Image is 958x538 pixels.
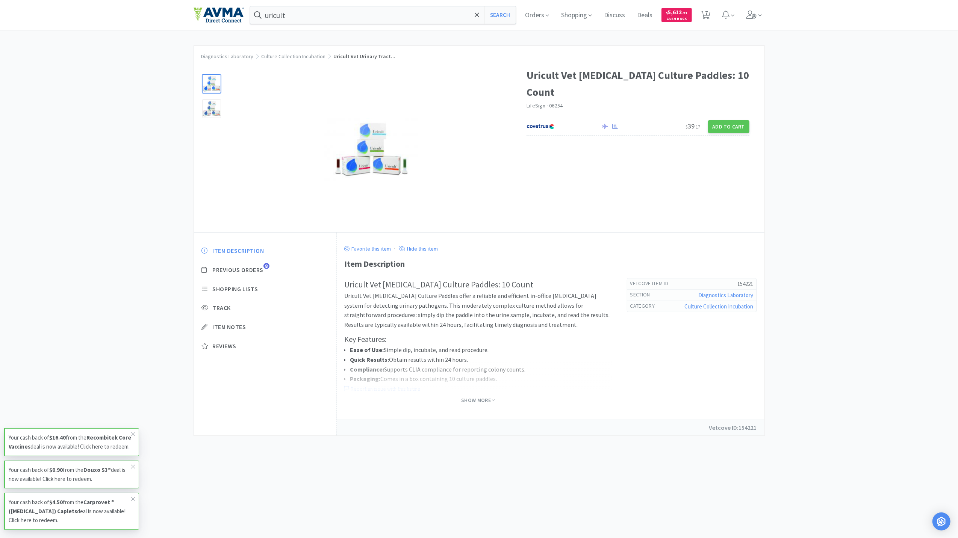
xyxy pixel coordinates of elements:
[344,257,757,271] div: Item Description
[708,120,749,133] button: Add to Cart
[634,12,655,19] a: Deals
[344,291,612,329] p: Uricult Vet [MEDICAL_DATA] Culture Paddles offer a reliable and efficient in-office [MEDICAL_DATA...
[344,333,612,345] h3: Key Features:
[686,124,688,130] span: $
[213,285,258,293] span: Shopping Lists
[630,280,675,287] h6: Vetcove Item Id
[685,303,754,310] a: Culture Collection Incubation
[527,121,555,132] img: 77fca1acd8b6420a9015268ca798ef17_1.png
[250,6,516,24] input: Search by item, sku, manufacturer, ingredient, size...
[699,292,754,299] a: Diagnostics Laboratory
[324,118,418,181] img: 4fd4f66379aa4eba85c3f164ac458c63_544082.png
[201,53,254,60] a: Diagnostics Laboratory
[262,53,326,60] a: Culture Collection Incubation
[546,102,548,109] span: ·
[527,67,749,101] h1: Uricult Vet [MEDICAL_DATA] Culture Paddles: 10 Count
[49,499,63,506] strong: $4.50
[263,263,269,269] span: 8
[527,102,545,109] a: LifeSign
[461,397,495,404] span: Show More
[674,280,753,288] h5: 154221
[686,122,701,130] span: 39
[682,11,687,15] span: . 21
[350,356,389,363] strong: Quick Results:
[350,245,391,252] p: Favorite this item
[484,6,516,24] button: Search
[9,498,131,525] p: Your cash back of from the deal is now available! Click here to redeem.
[630,291,656,299] h6: Section
[661,5,692,25] a: $5,612.21Cash Back
[601,12,628,19] a: Discuss
[709,423,757,433] p: Vetcove ID: 154221
[666,9,687,16] span: 5,612
[213,304,231,312] span: Track
[630,302,661,310] h6: Category
[83,466,111,473] strong: Douxo S3®
[49,466,63,473] strong: $0.90
[213,247,264,255] span: Item Description
[406,245,438,252] p: Hide this item
[350,345,612,355] li: Simple dip, incubate, and read procedure.
[394,244,395,254] div: ·
[350,346,384,354] strong: Ease of Use:
[695,124,701,130] span: . 17
[213,266,264,274] span: Previous Orders
[666,11,668,15] span: $
[698,13,713,20] a: 7
[350,355,612,365] li: Obtain results within 24 hours.
[549,102,563,109] span: 06254
[344,278,612,291] h2: Uricult Vet [MEDICAL_DATA] Culture Paddles: 10 Count
[49,434,66,441] strong: $16.40
[334,53,396,60] span: Uricult Vet Urinary Tract...
[213,323,246,331] span: Item Notes
[932,512,950,530] div: Open Intercom Messenger
[213,342,237,350] span: Reviews
[9,433,131,451] p: Your cash back of from the deal is now available! Click here to redeem.
[9,465,131,484] p: Your cash back of from the deal is now available! Click here to redeem.
[194,7,244,23] img: e4e33dab9f054f5782a47901c742baa9_102.png
[666,17,687,22] span: Cash Back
